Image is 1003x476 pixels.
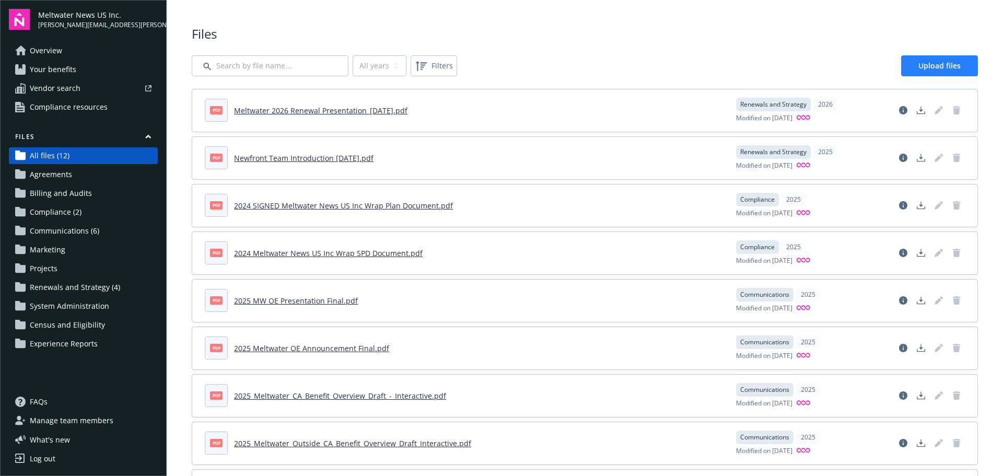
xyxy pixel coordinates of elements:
span: Compliance (2) [30,204,81,220]
a: Edit document [930,292,947,309]
span: FAQs [30,393,48,410]
a: Delete document [948,197,965,214]
div: 2025 [796,335,821,349]
a: Compliance (2) [9,204,158,220]
a: Manage team members [9,412,158,429]
span: Agreements [30,166,72,183]
div: 2026 [813,98,838,111]
span: Files [192,25,978,43]
button: Files [9,132,158,145]
span: Renewals and Strategy [740,100,807,109]
a: Agreements [9,166,158,183]
span: Renewals and Strategy (4) [30,279,120,296]
a: 2025_Meltwater_Outside_CA_Benefit_Overview_Draft_Interactive.pdf [234,438,471,448]
a: Edit document [930,340,947,356]
a: Delete document [948,435,965,451]
a: Meltwater 2026 Renewal Presentation_[DATE].pdf [234,106,407,115]
a: Download document [913,149,929,166]
span: Modified on [DATE] [736,208,792,218]
span: What ' s new [30,434,70,445]
button: What's new [9,434,87,445]
span: Edit document [930,245,947,261]
span: Billing and Audits [30,185,92,202]
span: Compliance resources [30,99,108,115]
span: pdf [210,391,223,399]
a: View file details [895,435,912,451]
a: Communications (6) [9,223,158,239]
a: Delete document [948,387,965,404]
span: pdf [210,106,223,114]
span: Modified on [DATE] [736,113,792,123]
a: View file details [895,292,912,309]
a: 2024 Meltwater News US Inc Wrap SPD Document.pdf [234,248,423,258]
a: 2025 MW OE Presentation Final.pdf [234,296,358,306]
span: Marketing [30,241,65,258]
a: 2024 SIGNED Meltwater News US Inc Wrap Plan Document.pdf [234,201,453,211]
span: System Administration [30,298,109,315]
span: Delete document [948,102,965,119]
span: Filters [431,60,453,71]
div: 2025 [781,193,806,206]
a: Billing and Audits [9,185,158,202]
span: All files (12) [30,147,69,164]
button: Filters [411,55,457,76]
a: Download document [913,197,929,214]
img: navigator-logo.svg [9,9,30,30]
span: Modified on [DATE] [736,351,792,361]
span: Communications (6) [30,223,99,239]
span: Delete document [948,245,965,261]
span: Overview [30,42,62,59]
span: Delete document [948,292,965,309]
span: pdf [210,439,223,447]
span: Communications [740,338,789,347]
a: Edit document [930,387,947,404]
a: 2025_Meltwater_CA_Benefit_Overview_Draft_-_Interactive.pdf [234,391,446,401]
a: Your benefits [9,61,158,78]
span: Vendor search [30,80,80,97]
a: System Administration [9,298,158,315]
span: Delete document [948,149,965,166]
span: Compliance [740,242,775,252]
span: Edit document [930,102,947,119]
a: View file details [895,340,912,356]
a: Download document [913,340,929,356]
span: Manage team members [30,412,113,429]
span: Delete document [948,340,965,356]
span: pdf [210,296,223,304]
span: Filters [413,57,455,74]
button: Meltwater News US Inc.[PERSON_NAME][EMAIL_ADDRESS][PERSON_NAME][DOMAIN_NAME] [38,9,158,30]
a: All files (12) [9,147,158,164]
a: Projects [9,260,158,277]
div: Log out [30,450,55,467]
a: Overview [9,42,158,59]
span: Communications [740,433,789,442]
a: Census and Eligibility [9,317,158,333]
a: View file details [895,102,912,119]
a: Download document [913,102,929,119]
span: Edit document [930,197,947,214]
a: Download document [913,387,929,404]
span: Edit document [930,149,947,166]
span: Meltwater News US Inc. [38,9,158,20]
a: Newfront Team Introduction [DATE].pdf [234,153,374,163]
span: Your benefits [30,61,76,78]
a: Marketing [9,241,158,258]
span: Modified on [DATE] [736,304,792,314]
span: Modified on [DATE] [736,256,792,266]
span: Edit document [930,435,947,451]
a: Download document [913,435,929,451]
div: 2025 [796,431,821,444]
span: pdf [210,344,223,352]
div: 2025 [813,145,838,159]
span: Communications [740,290,789,299]
a: FAQs [9,393,158,410]
div: 2025 [796,288,821,301]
